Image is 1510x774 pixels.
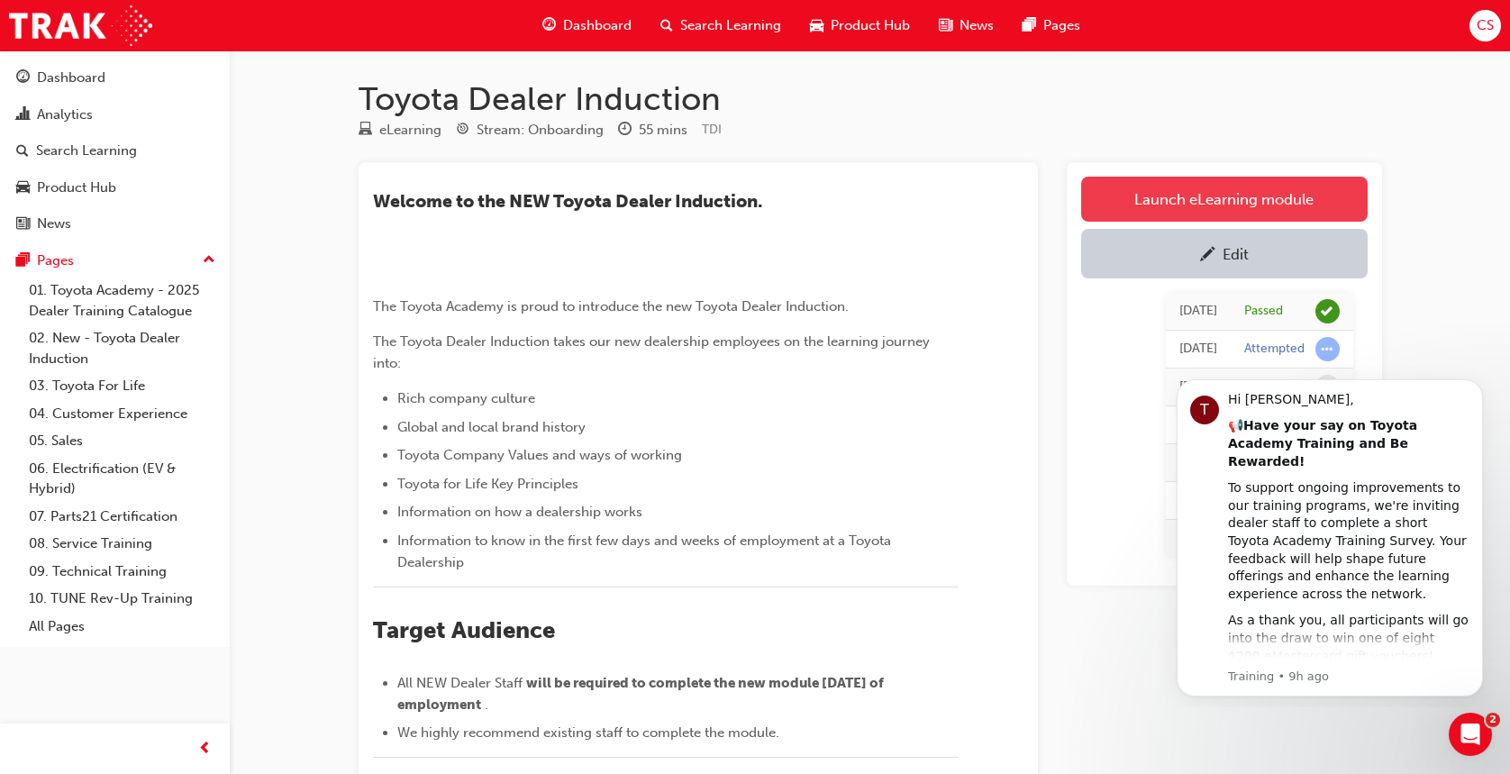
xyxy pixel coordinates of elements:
[618,119,687,141] div: Duration
[1043,15,1080,36] span: Pages
[36,141,137,161] div: Search Learning
[198,738,212,760] span: prev-icon
[22,503,223,531] a: 07. Parts21 Certification
[373,333,933,371] span: The Toyota Dealer Induction takes our new dealership employees on the learning journey into:
[397,419,586,435] span: Global and local brand history
[397,675,887,713] span: will be required to complete the new module [DATE] of employment
[924,7,1008,44] a: news-iconNews
[359,123,372,139] span: learningResourceType_ELEARNING-icon
[960,15,994,36] span: News
[1449,713,1492,756] iframe: Intercom live chat
[702,122,722,137] span: Learning resource code
[1081,229,1368,278] a: Edit
[9,5,152,46] img: Trak
[397,504,642,520] span: Information on how a dealership works
[7,134,223,168] a: Search Learning
[397,724,779,741] span: We highly recommend existing staff to complete the module.
[477,120,604,141] div: Stream: Onboarding
[397,675,523,691] span: All NEW Dealer Staff
[1008,7,1095,44] a: pages-iconPages
[359,119,441,141] div: Type
[810,14,823,37] span: car-icon
[485,697,488,713] span: .
[37,214,71,234] div: News
[660,14,673,37] span: search-icon
[456,119,604,141] div: Stream
[16,107,30,123] span: chart-icon
[646,7,796,44] a: search-iconSearch Learning
[1315,337,1340,361] span: learningRecordVerb_ATTEMPT-icon
[1315,299,1340,323] span: learningRecordVerb_PASS-icon
[1179,301,1217,322] div: Mon Mar 31 2025 09:10:50 GMT+1100 (Australian Eastern Daylight Time)
[796,7,924,44] a: car-iconProduct Hub
[1486,713,1500,727] span: 2
[1223,245,1249,263] div: Edit
[22,277,223,324] a: 01. Toyota Academy - 2025 Dealer Training Catalogue
[22,324,223,372] a: 02. New - Toyota Dealer Induction
[22,613,223,641] a: All Pages
[22,530,223,558] a: 08. Service Training
[22,372,223,400] a: 03. Toyota For Life
[680,15,781,36] span: Search Learning
[22,585,223,613] a: 10. TUNE Rev-Up Training
[1179,339,1217,360] div: Tue Mar 25 2025 18:02:52 GMT+1100 (Australian Eastern Daylight Time)
[7,207,223,241] a: News
[563,15,632,36] span: Dashboard
[1469,10,1501,41] button: CS
[7,98,223,132] a: Analytics
[203,249,215,272] span: up-icon
[7,61,223,95] a: Dashboard
[528,7,646,44] a: guage-iconDashboard
[37,105,93,125] div: Analytics
[37,250,74,271] div: Pages
[1150,363,1510,707] iframe: Intercom notifications message
[373,191,762,212] span: ​Welcome to the NEW Toyota Dealer Induction.
[7,171,223,205] a: Product Hub
[373,298,849,314] span: The Toyota Academy is proud to introduce the new Toyota Dealer Induction.
[542,14,556,37] span: guage-icon
[1200,247,1215,265] span: pencil-icon
[7,58,223,244] button: DashboardAnalyticsSearch LearningProduct HubNews
[22,558,223,586] a: 09. Technical Training
[7,244,223,278] button: Pages
[939,14,952,37] span: news-icon
[16,143,29,159] span: search-icon
[456,123,469,139] span: target-icon
[37,68,105,88] div: Dashboard
[639,120,687,141] div: 55 mins
[373,616,555,644] span: Target Audience
[1023,14,1036,37] span: pages-icon
[397,390,535,406] span: Rich company culture
[16,180,30,196] span: car-icon
[359,79,1382,119] h1: Toyota Dealer Induction
[22,400,223,428] a: 04. Customer Experience
[618,123,632,139] span: clock-icon
[16,216,30,232] span: news-icon
[1081,177,1368,222] a: Launch eLearning module
[22,455,223,503] a: 06. Electrification (EV & Hybrid)
[397,533,895,570] span: Information to know in the first few days and weeks of employment at a Toyota Dealership
[16,70,30,87] span: guage-icon
[37,178,116,198] div: Product Hub
[22,427,223,455] a: 05. Sales
[831,15,910,36] span: Product Hub
[1244,303,1283,320] div: Passed
[16,253,30,269] span: pages-icon
[397,476,578,492] span: Toyota for Life Key Principles
[379,120,441,141] div: eLearning
[1477,15,1494,36] span: CS
[397,447,682,463] span: Toyota Company Values and ways of working
[1244,341,1305,358] div: Attempted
